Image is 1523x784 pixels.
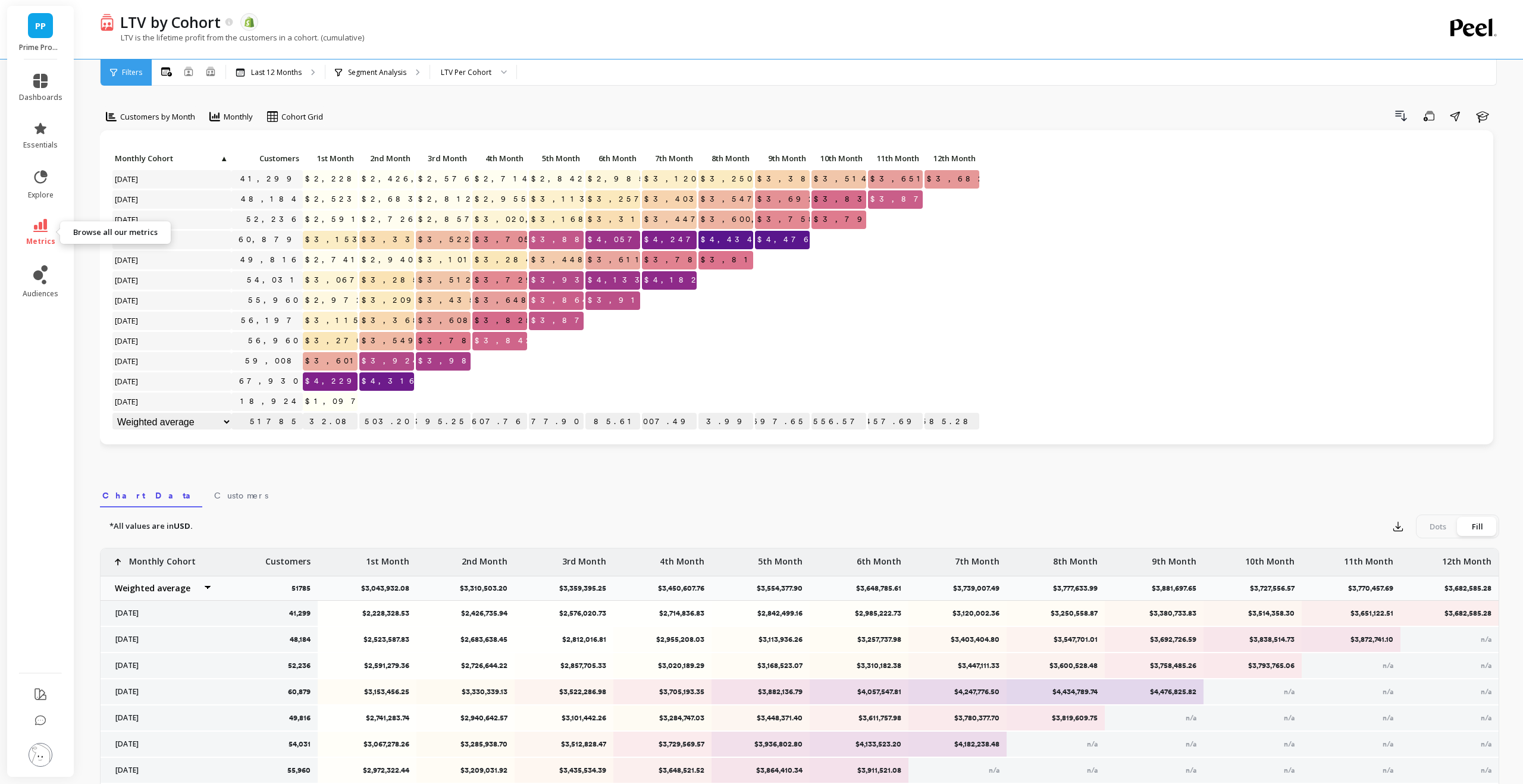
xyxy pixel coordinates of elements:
[642,150,697,167] p: 7th Month
[362,153,410,163] span: 2nd Month
[472,150,528,168] div: Toggle SortBy
[1458,517,1497,536] div: Fill
[238,251,303,269] a: 49,816
[1383,714,1393,722] span: n/a
[817,739,901,749] p: $4,133,523.20
[955,548,999,567] p: 7th Month
[472,413,527,431] p: $3,450,607.76
[642,231,763,249] span: $4,247,776.50
[719,713,803,723] p: $3,448,371.40
[472,231,604,249] span: $3,705,193.35
[415,150,472,168] div: Toggle SortBy
[642,271,771,289] span: $4,182,238.48
[867,150,924,168] div: Toggle SortBy
[303,372,430,390] span: $4,229,498.80
[642,211,773,228] span: $3,447,111.33
[245,271,303,289] a: 54,031
[243,352,303,370] a: 59,008
[303,312,428,330] span: $3,115,446.38
[1211,635,1295,644] p: $3,838,514.73
[19,93,62,102] span: dashboards
[325,661,409,670] p: $2,591,279.36
[472,190,593,208] span: $2,955,208.03
[924,150,980,168] div: Toggle SortBy
[1113,661,1196,670] p: $3,758,485.26
[529,291,652,309] span: $3,864,410.34
[621,609,704,618] p: $2,714,836.83
[462,548,507,567] p: 2nd Month
[585,271,708,289] span: $4,133,523.20
[325,713,409,723] p: $2,741,283.74
[642,190,760,208] span: $3,403,404.80
[621,739,704,749] p: $3,729,569.57
[757,584,810,593] p: $3,554,377.90
[239,190,303,208] a: 48,184
[359,312,497,330] span: $3,368,299.59
[755,413,810,431] p: $3,881,697.65
[359,413,414,431] p: $3,310,503.20
[112,312,142,330] span: [DATE]
[472,332,594,350] span: $3,842,284.60
[303,170,431,188] span: $2,228,328.53
[585,231,707,249] span: $4,057,547.81
[112,150,168,168] div: Toggle SortBy
[522,661,606,670] p: $2,857,705.33
[325,609,409,618] p: $2,228,328.53
[811,413,866,431] p: $3,727,556.57
[26,237,55,246] span: metrics
[441,67,491,78] div: LTV Per Cohort
[424,635,507,644] p: $2,683,638.45
[585,251,720,269] span: $3,611,757.98
[1053,548,1098,567] p: 8th Month
[1113,609,1196,618] p: $3,380,733.83
[811,211,943,228] span: $3,793,765.06
[1014,661,1098,670] p: $3,600,528.48
[529,231,668,249] span: $3,882,136.79
[698,211,819,228] span: $3,600,528.48
[953,584,1007,593] p: $3,739,007.49
[416,211,547,228] span: $2,857,705.33
[424,713,507,723] p: $2,940,642.57
[361,584,416,593] p: $3,043,932.08
[522,766,606,775] p: $3,435,534.39
[112,170,142,188] span: [DATE]
[529,211,656,228] span: $3,168,523.07
[1113,635,1196,644] p: $3,692,726.59
[325,739,409,749] p: $3,067,278.26
[1284,714,1295,722] span: n/a
[112,372,142,390] span: [DATE]
[1383,661,1393,670] span: n/a
[522,635,606,644] p: $2,812,016.81
[1481,714,1491,722] span: n/a
[529,150,584,167] p: 5th Month
[416,231,544,249] span: $3,522,286.98
[416,312,537,330] span: $3,608,470.41
[1348,584,1400,593] p: $3,770,457.69
[698,150,753,167] p: 8th Month
[817,687,901,697] p: $4,057,547.81
[100,32,364,43] p: LTV is the lifetime profit from the customers in a cohort. (cumulative)
[115,153,219,163] span: Monthly Cohort
[292,584,318,593] p: 51785
[698,251,831,269] span: $3,819,609.75
[359,352,486,370] span: $3,924,084.67
[424,661,507,670] p: $2,726,644.22
[416,413,471,431] p: $3,359,395.25
[129,548,196,567] p: Monthly Cohort
[1309,635,1393,644] p: $3,872,741.10
[529,251,657,269] span: $3,448,371.40
[757,153,806,163] span: 9th Month
[1444,584,1499,593] p: $3,682,585.28
[1014,713,1098,723] p: $3,819,609.75
[588,153,637,163] span: 6th Month
[303,271,429,289] span: $3,067,278.26
[559,584,613,593] p: $3,359,395.25
[219,153,228,163] span: ▲
[621,635,704,644] p: $2,955,208.03
[644,153,693,163] span: 7th Month
[814,153,863,163] span: 10th Month
[108,713,212,723] p: [DATE]
[251,68,302,77] p: Last 12 Months
[214,490,268,501] span: Customers
[817,661,901,670] p: $3,310,182.38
